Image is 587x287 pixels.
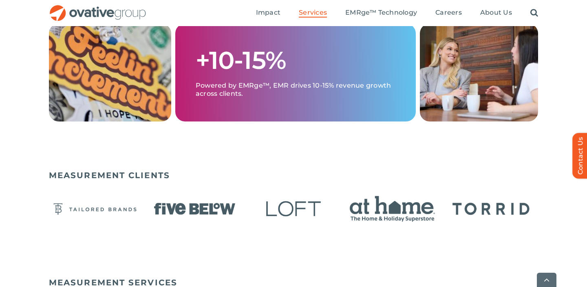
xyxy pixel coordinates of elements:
[435,9,462,18] a: Careers
[435,9,462,17] span: Careers
[148,190,242,230] div: 17 / 22
[346,190,439,230] div: 19 / 22
[299,9,327,17] span: Services
[49,190,143,230] div: 16 / 22
[530,9,538,18] a: Search
[256,9,280,18] a: Impact
[196,47,286,73] h1: +10-15%
[480,9,512,18] a: About Us
[196,73,395,98] p: Powered by EMRge™, EMR drives 10-15% revenue growth across clients.
[49,4,147,12] a: OG_Full_horizontal_RGB
[345,9,417,17] span: EMRge™ Technology
[49,170,538,180] h5: MEASUREMENT CLIENTS
[256,9,280,17] span: Impact
[345,9,417,18] a: EMRge™ Technology
[247,190,340,230] div: 18 / 22
[444,190,538,230] div: 20 / 22
[49,24,171,121] img: Measurement – Grid 2
[299,9,327,18] a: Services
[480,9,512,17] span: About Us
